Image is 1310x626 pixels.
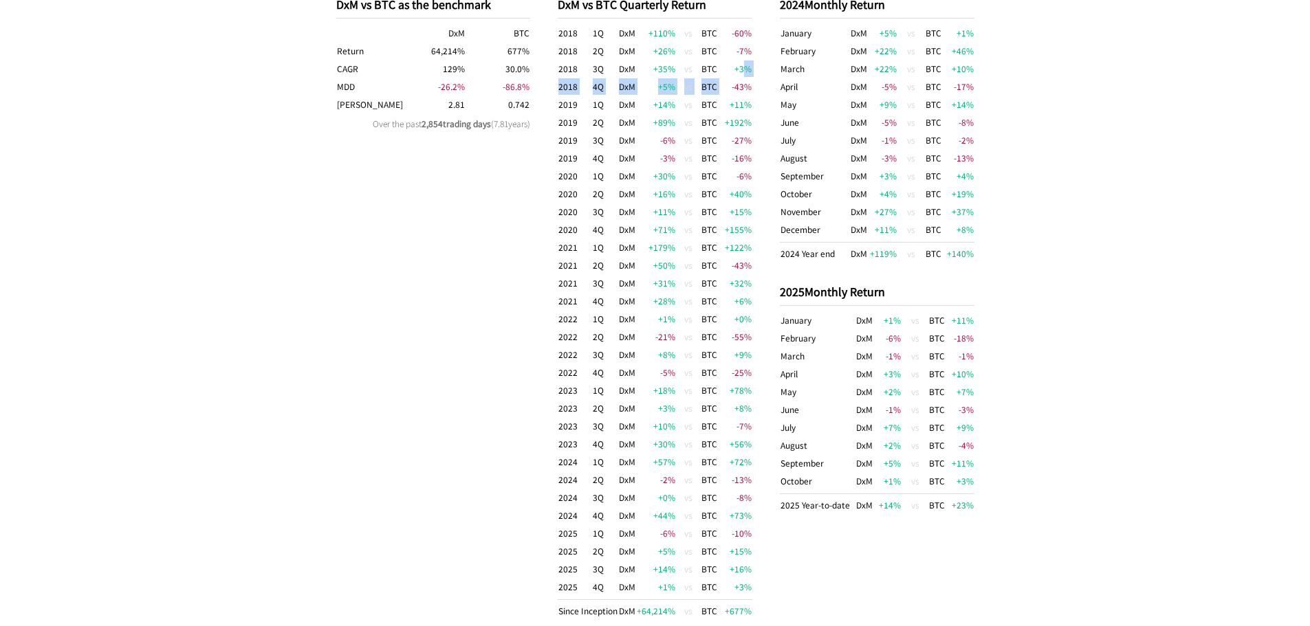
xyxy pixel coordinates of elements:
[701,417,718,435] td: BTC
[718,131,752,149] td: -27 %
[946,96,974,113] td: +14 %
[897,243,925,263] td: vs
[618,417,636,435] td: DxM
[636,417,676,435] td: +10 %
[925,149,946,167] td: BTC
[897,149,925,167] td: vs
[780,311,855,329] td: January
[874,329,902,347] td: -6 %
[848,203,870,221] td: DxM
[928,418,947,436] td: BTC
[636,381,676,399] td: +18 %
[780,42,848,60] td: February
[780,24,848,42] td: January
[869,24,897,42] td: +5 %
[780,203,848,221] td: November
[636,256,676,274] td: +50 %
[401,42,466,60] td: 64,214 %
[618,310,636,328] td: DxM
[925,96,946,113] td: BTC
[848,149,870,167] td: DxM
[618,381,636,399] td: DxM
[558,328,592,346] td: 2022
[422,118,491,129] span: 2,854 trading days
[503,80,530,92] span: -86.8 %
[701,256,718,274] td: BTC
[780,221,848,243] td: December
[902,365,929,383] td: vs
[701,149,718,167] td: BTC
[466,42,530,60] td: 677 %
[618,185,636,203] td: DxM
[558,399,592,417] td: 2023
[558,167,592,185] td: 2020
[874,365,902,383] td: +3 %
[618,221,636,238] td: DxM
[592,328,618,346] td: 2Q
[438,80,465,92] span: -26.2 %
[636,274,676,292] td: +31 %
[718,78,752,96] td: -43 %
[855,383,875,401] td: DxM
[947,365,974,383] td: +10 %
[558,364,592,381] td: 2022
[558,131,592,149] td: 2019
[855,329,875,347] td: DxM
[636,364,676,381] td: -5 %
[592,417,618,435] td: 3Q
[874,347,902,365] td: -1 %
[636,221,676,238] td: +71 %
[897,42,925,60] td: vs
[701,274,718,292] td: BTC
[925,167,946,185] td: BTC
[897,60,925,78] td: vs
[676,256,701,274] td: vs
[636,131,676,149] td: -6 %
[676,328,701,346] td: vs
[676,274,701,292] td: vs
[928,311,947,329] td: BTC
[718,238,752,256] td: +122 %
[902,311,929,329] td: vs
[676,149,701,167] td: vs
[618,328,636,346] td: DxM
[947,383,974,401] td: +7 %
[718,185,752,203] td: +40 %
[676,238,701,256] td: vs
[618,167,636,185] td: DxM
[946,243,974,263] td: +140 %
[558,60,592,78] td: 2018
[466,24,530,42] th: BTC
[701,203,718,221] td: BTC
[780,383,855,401] td: May
[592,149,618,167] td: 4Q
[676,364,701,381] td: vs
[902,418,929,436] td: vs
[676,310,701,328] td: vs
[701,131,718,149] td: BTC
[848,42,870,60] td: DxM
[925,60,946,78] td: BTC
[636,149,676,167] td: -3 %
[925,243,946,263] td: BTC
[925,221,946,243] td: BTC
[636,113,676,131] td: +89 %
[869,78,897,96] td: -5 %
[848,78,870,96] td: DxM
[618,292,636,310] td: DxM
[401,96,466,113] td: 2.81
[848,167,870,185] td: DxM
[636,310,676,328] td: +1 %
[592,381,618,399] td: 1Q
[558,238,592,256] td: 2021
[636,24,676,42] td: +110 %
[855,365,875,383] td: DxM
[718,256,752,274] td: -43 %
[925,131,946,149] td: BTC
[848,185,870,203] td: DxM
[592,167,618,185] td: 1Q
[848,96,870,113] td: DxM
[618,274,636,292] td: DxM
[718,96,752,113] td: +11 %
[780,131,848,149] td: July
